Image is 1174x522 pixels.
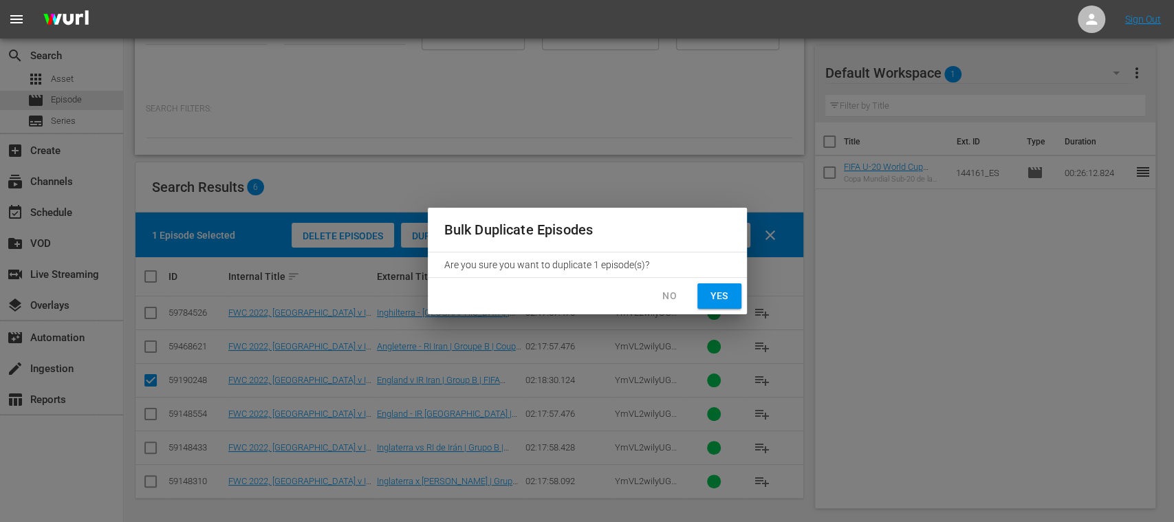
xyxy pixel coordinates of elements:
[659,287,681,305] span: No
[33,3,99,36] img: ans4CAIJ8jUAAAAAAAAAAAAAAAAAAAAAAAAgQb4GAAAAAAAAAAAAAAAAAAAAAAAAJMjXAAAAAAAAAAAAAAAAAAAAAAAAgAT5G...
[648,283,692,309] button: No
[8,11,25,28] span: menu
[708,287,730,305] span: Yes
[697,283,741,309] button: Yes
[428,252,747,277] div: Are you sure you want to duplicate 1 episode(s)?
[1125,14,1161,25] a: Sign Out
[444,219,730,241] h2: Bulk Duplicate Episodes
